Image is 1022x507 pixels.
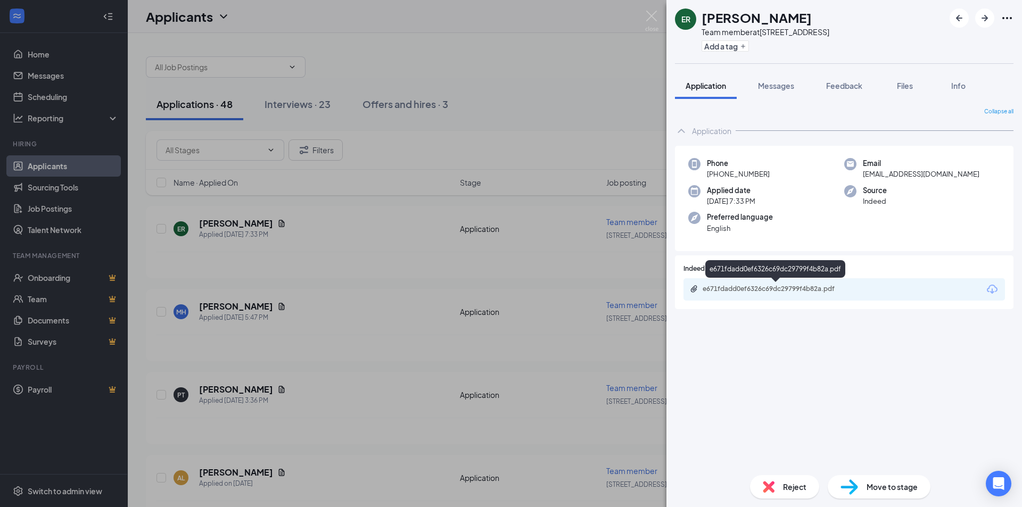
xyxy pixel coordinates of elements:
[707,169,770,179] span: [PHONE_NUMBER]
[863,158,979,169] span: Email
[986,283,999,296] svg: Download
[692,126,731,136] div: Application
[707,212,773,222] span: Preferred language
[897,81,913,90] span: Files
[826,81,862,90] span: Feedback
[1001,12,1013,24] svg: Ellipses
[705,260,845,278] div: e671fdadd0ef6326c69dc29799f4b82a.pdf
[690,285,862,295] a: Paperclipe671fdadd0ef6326c69dc29799f4b82a.pdf
[863,196,887,206] span: Indeed
[986,471,1011,496] div: Open Intercom Messenger
[863,169,979,179] span: [EMAIL_ADDRESS][DOMAIN_NAME]
[978,12,991,24] svg: ArrowRight
[675,124,688,137] svg: ChevronUp
[686,81,726,90] span: Application
[703,285,852,293] div: e671fdadd0ef6326c69dc29799f4b82a.pdf
[863,185,887,196] span: Source
[740,43,746,49] svg: Plus
[951,81,966,90] span: Info
[683,264,730,274] span: Indeed Resume
[707,158,770,169] span: Phone
[783,481,806,493] span: Reject
[702,27,829,37] div: Team member at [STREET_ADDRESS]
[975,9,994,28] button: ArrowRight
[953,12,966,24] svg: ArrowLeftNew
[984,107,1013,116] span: Collapse all
[690,285,698,293] svg: Paperclip
[707,223,773,234] span: English
[758,81,794,90] span: Messages
[707,196,755,206] span: [DATE] 7:33 PM
[707,185,755,196] span: Applied date
[702,9,812,27] h1: [PERSON_NAME]
[702,40,749,52] button: PlusAdd a tag
[681,14,690,24] div: ER
[950,9,969,28] button: ArrowLeftNew
[867,481,918,493] span: Move to stage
